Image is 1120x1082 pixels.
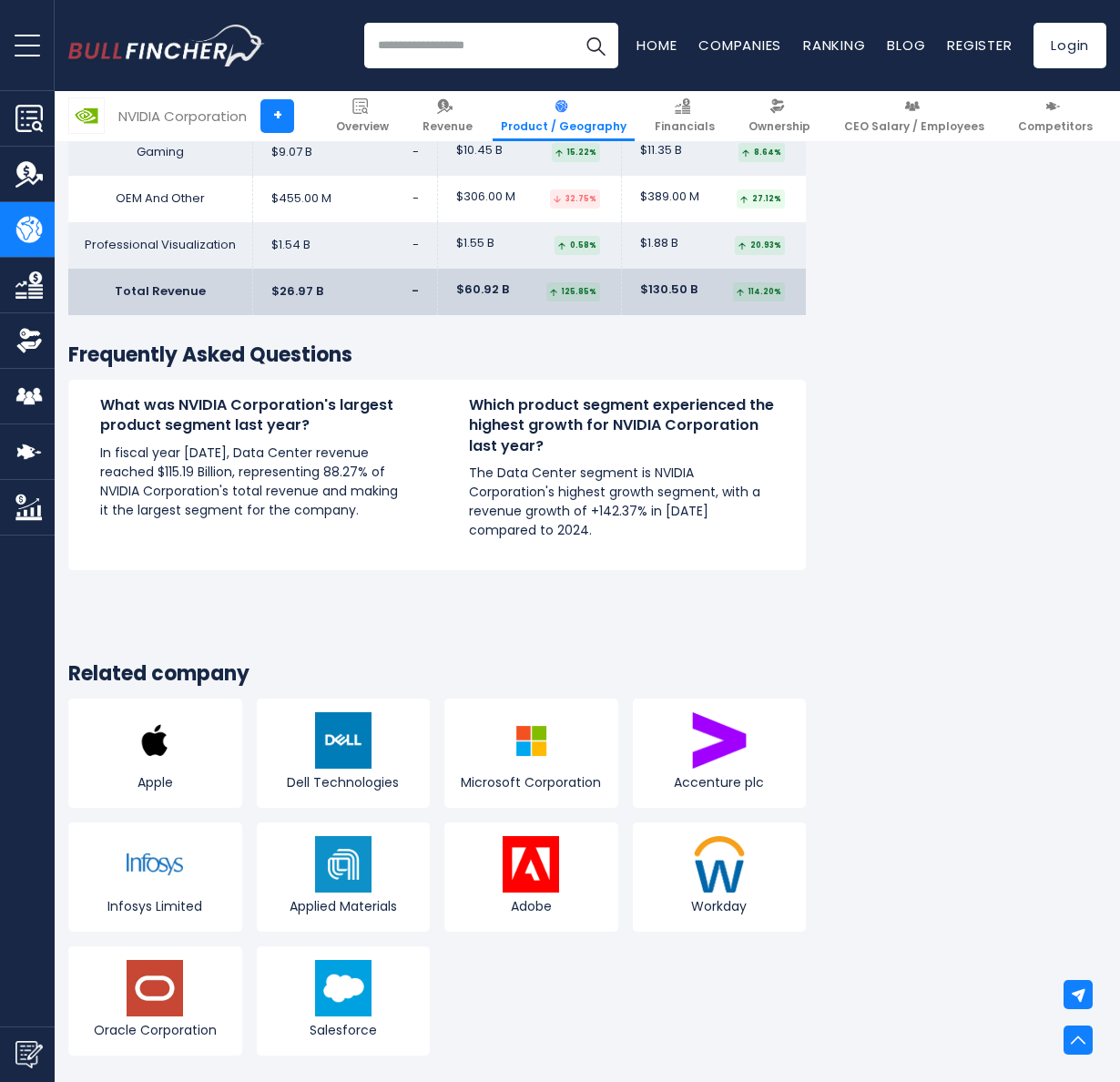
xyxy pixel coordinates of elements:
[336,119,389,134] span: Overview
[100,444,405,520] p: In fiscal year [DATE], Data Center revenue reached $115.19 Billion, representing 88.27% of NVIDIA...
[257,946,431,1056] a: Salesforce
[315,836,372,893] img: AMAT logo
[127,960,183,1016] img: ORCL logo
[118,106,247,127] div: NVIDIA Corporation
[68,269,253,315] td: Total Revenue
[501,119,626,134] span: Product / Geography
[68,25,264,66] a: Go to homepage
[68,176,253,222] td: OEM And Other
[1018,119,1093,134] span: Competitors
[68,342,806,369] h3: Frequently Asked Questions
[73,898,238,914] span: Infosys Limited
[738,143,785,162] div: 8.64%
[691,712,748,769] img: ACN logo
[844,119,984,134] span: CEO Salary / Employees
[887,36,925,55] a: Blog
[555,236,600,255] div: 0.58%
[640,143,682,158] span: $11.35 B
[637,774,802,791] span: Accenture plc
[456,236,494,251] span: $1.55 B
[423,119,473,134] span: Revenue
[261,774,426,791] span: Dell Technologies
[836,91,993,141] a: CEO Salary / Employees
[68,129,253,176] td: Gaming
[469,395,774,456] h4: Which product segment experienced the highest growth for NVIDIA Corporation last year?
[260,99,294,133] a: +
[127,712,183,769] img: AAPL logo
[449,774,614,791] span: Microsoft Corporation
[73,774,238,791] span: Apple
[271,238,311,253] span: $1.54 B
[456,143,503,158] span: $10.45 B
[68,222,253,269] td: Professional Visualization
[315,712,372,769] img: DELL logo
[640,236,678,251] span: $1.88 B
[68,661,806,688] h3: Related company
[444,822,618,932] a: Adobe
[412,282,419,300] span: -
[546,282,600,301] div: 125.85%
[69,98,104,133] img: NVDA logo
[449,898,614,914] span: Adobe
[636,36,677,55] a: Home
[469,464,774,540] p: The Data Center segment is NVIDIA Corporation's highest growth segment, with a revenue growth of ...
[412,236,419,253] span: -
[748,119,810,134] span: Ownership
[803,36,865,55] a: Ranking
[68,822,242,932] a: Infosys Limited
[633,699,807,808] a: Accenture plc
[315,960,372,1016] img: CRM logo
[503,712,559,769] img: MSFT logo
[493,91,635,141] a: Product / Geography
[1010,91,1101,141] a: Competitors
[655,119,715,134] span: Financials
[100,395,405,436] h4: What was NVIDIA Corporation's largest product segment last year?
[456,282,509,298] span: $60.92 B
[947,36,1012,55] a: Register
[127,836,183,893] img: INFY logo
[412,189,419,207] span: -
[257,822,431,932] a: Applied Materials
[68,699,242,808] a: Apple
[73,1022,238,1038] span: Oracle Corporation
[691,836,748,893] img: WDAY logo
[740,91,819,141] a: Ownership
[698,36,781,55] a: Companies
[412,143,419,160] span: -
[735,236,785,255] div: 20.93%
[271,284,323,300] span: $26.97 B
[271,191,331,207] span: $455.00 M
[414,91,481,141] a: Revenue
[271,145,312,160] span: $9.07 B
[68,946,242,1056] a: Oracle Corporation
[503,836,559,893] img: ADBE logo
[257,699,431,808] a: Dell Technologies
[456,189,515,205] span: $306.00 M
[737,189,785,209] div: 27.12%
[15,327,43,354] img: Ownership
[552,143,600,162] div: 15.22%
[633,822,807,932] a: Workday
[68,25,265,66] img: Bullfincher logo
[1033,23,1106,68] a: Login
[647,91,723,141] a: Financials
[573,23,618,68] button: Search
[261,1022,426,1038] span: Salesforce
[261,898,426,914] span: Applied Materials
[640,282,697,298] span: $130.50 B
[733,282,785,301] div: 114.20%
[550,189,600,209] div: 32.75%
[640,189,699,205] span: $389.00 M
[637,898,802,914] span: Workday
[444,699,618,808] a: Microsoft Corporation
[328,91,397,141] a: Overview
